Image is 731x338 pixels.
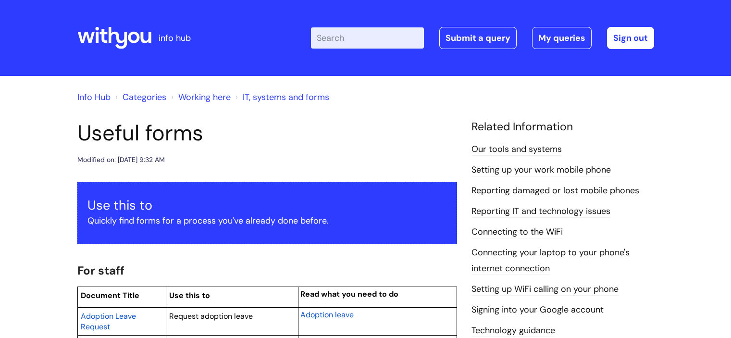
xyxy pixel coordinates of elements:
a: Setting up your work mobile phone [471,164,611,176]
li: IT, systems and forms [233,89,329,105]
a: Connecting your laptop to your phone's internet connection [471,247,630,275]
li: Solution home [113,89,166,105]
h4: Related Information [471,120,654,134]
p: info hub [159,30,191,46]
a: Categories [123,91,166,103]
span: Adoption leave [300,310,354,320]
span: Document Title [81,290,139,300]
a: Connecting to the WiFi [471,226,563,238]
a: Signing into your Google account [471,304,604,316]
li: Working here [169,89,231,105]
span: Read what you need to do [300,289,398,299]
a: Reporting damaged or lost mobile phones [471,185,639,197]
span: For staff [77,263,124,278]
a: Adoption leave [300,309,354,320]
a: Our tools and systems [471,143,562,156]
input: Search [311,27,424,49]
span: Adoption Leave Request [81,311,136,332]
div: Modified on: [DATE] 9:32 AM [77,154,165,166]
span: Request adoption leave [169,311,253,321]
span: Use this to [169,290,210,300]
a: Setting up WiFi calling on your phone [471,283,619,296]
a: Sign out [607,27,654,49]
h1: Useful forms [77,120,457,146]
div: | - [311,27,654,49]
a: My queries [532,27,592,49]
a: Info Hub [77,91,111,103]
h3: Use this to [87,198,447,213]
a: Reporting IT and technology issues [471,205,610,218]
a: Submit a query [439,27,517,49]
p: Quickly find forms for a process you've already done before. [87,213,447,228]
a: Working here [178,91,231,103]
a: Adoption Leave Request [81,310,136,332]
a: Technology guidance [471,325,555,337]
a: IT, systems and forms [243,91,329,103]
